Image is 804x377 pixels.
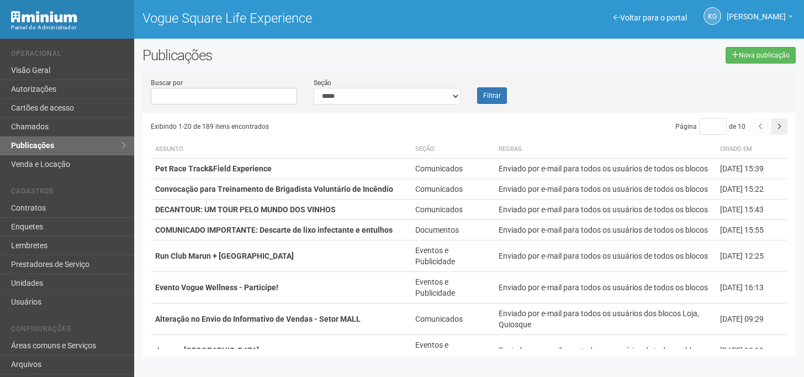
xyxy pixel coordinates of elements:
span: Página de 10 [675,123,745,130]
a: KG [703,7,721,25]
td: [DATE] 15:22 [716,179,787,200]
span: Karina Godoy [727,2,786,21]
img: Minium [11,11,77,23]
td: [DATE] 15:55 [716,220,787,240]
h2: Publicações [142,47,405,64]
td: [DATE] 13:10 [716,335,787,366]
li: Cadastros [11,187,126,199]
a: Voltar para o portal [613,13,687,22]
td: [DATE] 12:25 [716,240,787,272]
th: Regras [494,140,716,159]
td: [DATE] 16:13 [716,272,787,303]
strong: DECANTOUR: UM TOUR PELO MUNDO DOS VINHOS [155,205,336,214]
td: Enviado por e-mail para todos os usuários de todos os blocos [494,200,716,220]
li: Operacional [11,50,126,61]
strong: Run Club Marun + [GEOGRAPHIC_DATA] [155,252,294,260]
td: Eventos e Publicidade [411,335,494,366]
li: Configurações [11,325,126,337]
strong: COMUNICADO IMPORTANTE: Descarte de lixo infectante e entulhos [155,226,393,234]
div: Painel do Administrador [11,23,126,33]
td: Eventos e Publicidade [411,272,494,303]
td: Comunicados [411,200,494,220]
td: Enviado por e-mail para todos os usuários de todos os blocos [494,335,716,366]
strong: Convocação para Treinamento de Brigadista Voluntário de Incêndio [155,185,393,193]
strong: Jazz na [GEOGRAPHIC_DATA] [155,346,259,355]
th: Seção [411,140,494,159]
td: Enviado por e-mail para todos os usuários de todos os blocos [494,179,716,200]
label: Buscar por [151,78,183,88]
td: [DATE] 15:43 [716,200,787,220]
strong: Evento Vogue Wellness - Participe! [155,283,278,292]
a: Nova publicação [726,47,796,64]
td: [DATE] 15:39 [716,159,787,179]
th: Criado em [716,140,787,159]
td: [DATE] 09:29 [716,303,787,335]
td: Enviado por e-mail para todos os usuários de todos os blocos [494,220,716,240]
label: Seção [314,78,331,88]
td: Enviado por e-mail para todos os usuários de todos os blocos [494,159,716,179]
div: Exibindo 1-20 de 189 itens encontrados [151,118,469,135]
td: Documentos [411,220,494,240]
th: Assunto [151,140,411,159]
a: [PERSON_NAME] [727,14,793,23]
strong: Pet Race Track&Field Experience [155,164,272,173]
td: Enviado por e-mail para todos os usuários de todos os blocos [494,240,716,272]
td: Eventos e Publicidade [411,240,494,272]
h1: Vogue Square Life Experience [142,11,461,25]
td: Comunicados [411,179,494,200]
td: Enviado por e-mail para todos os usuários dos blocos Loja, Quiosque [494,303,716,335]
td: Comunicados [411,159,494,179]
button: Filtrar [477,87,507,104]
td: Comunicados [411,303,494,335]
td: Enviado por e-mail para todos os usuários de todos os blocos [494,272,716,303]
strong: Alteração no Envio do Informativo de Vendas - Setor MALL [155,315,361,323]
